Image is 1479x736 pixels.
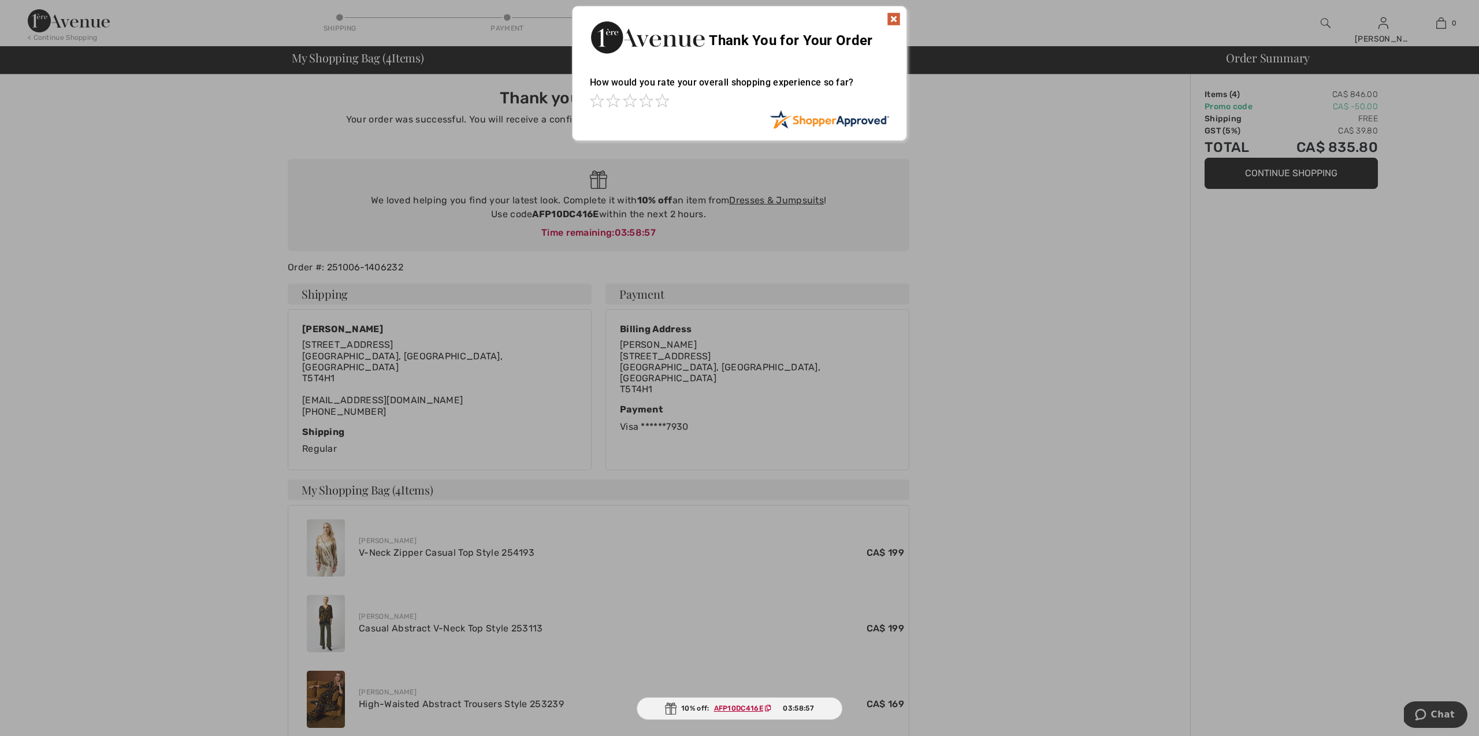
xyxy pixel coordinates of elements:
span: Thank You for Your Order [709,32,872,49]
span: Chat [27,8,51,18]
ins: AFP10DC416E [714,704,763,712]
span: 03:58:57 [783,703,813,713]
img: Thank You for Your Order [590,18,705,57]
div: How would you rate your overall shopping experience so far? [590,65,889,110]
img: Gift.svg [665,702,677,715]
div: 10% off: [637,697,842,720]
img: x [887,12,901,26]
